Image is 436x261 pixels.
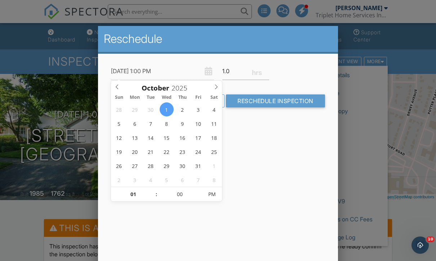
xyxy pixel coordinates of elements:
span: October 11, 2025 [207,116,221,130]
span: Sat [206,95,222,100]
span: October 5, 2025 [112,116,126,130]
span: October 18, 2025 [207,130,221,145]
span: Scroll to increment [142,85,169,92]
span: November 4, 2025 [144,173,158,187]
span: October 31, 2025 [191,159,205,173]
span: October 27, 2025 [128,159,142,173]
span: October 23, 2025 [175,145,190,159]
span: October 3, 2025 [191,102,205,116]
span: October 29, 2025 [160,159,174,173]
span: September 29, 2025 [128,102,142,116]
span: October 9, 2025 [175,116,190,130]
span: October 22, 2025 [160,145,174,159]
input: Scroll to increment [158,187,202,202]
span: October 2, 2025 [175,102,190,116]
span: November 7, 2025 [191,173,205,187]
span: October 20, 2025 [128,145,142,159]
span: September 28, 2025 [112,102,126,116]
span: November 2, 2025 [112,173,126,187]
span: October 4, 2025 [207,102,221,116]
span: October 21, 2025 [144,145,158,159]
span: November 6, 2025 [175,173,190,187]
span: Tue [143,95,159,100]
input: Reschedule Inspection [226,94,325,107]
span: October 25, 2025 [207,145,221,159]
span: September 30, 2025 [144,102,158,116]
span: October 17, 2025 [191,130,205,145]
span: Thu [174,95,190,100]
span: Fri [190,95,206,100]
span: Sun [111,95,127,100]
span: October 7, 2025 [144,116,158,130]
span: November 8, 2025 [207,173,221,187]
span: October 24, 2025 [191,145,205,159]
span: October 15, 2025 [160,130,174,145]
span: October 6, 2025 [128,116,142,130]
span: October 26, 2025 [112,159,126,173]
span: October 12, 2025 [112,130,126,145]
span: October 30, 2025 [175,159,190,173]
input: Scroll to increment [111,187,155,202]
span: : [155,187,157,202]
span: October 13, 2025 [128,130,142,145]
span: 10 [426,236,435,242]
span: November 5, 2025 [160,173,174,187]
h2: Reschedule [104,32,332,46]
span: November 3, 2025 [128,173,142,187]
iframe: Intercom live chat [411,236,429,254]
span: November 1, 2025 [207,159,221,173]
span: October 28, 2025 [144,159,158,173]
span: October 19, 2025 [112,145,126,159]
span: October 8, 2025 [160,116,174,130]
span: October 1, 2025 [160,102,174,116]
span: Wed [159,95,174,100]
input: Scroll to increment [169,83,193,93]
span: Click to toggle [202,187,222,202]
span: October 16, 2025 [175,130,190,145]
span: October 14, 2025 [144,130,158,145]
span: Mon [127,95,143,100]
span: October 10, 2025 [191,116,205,130]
